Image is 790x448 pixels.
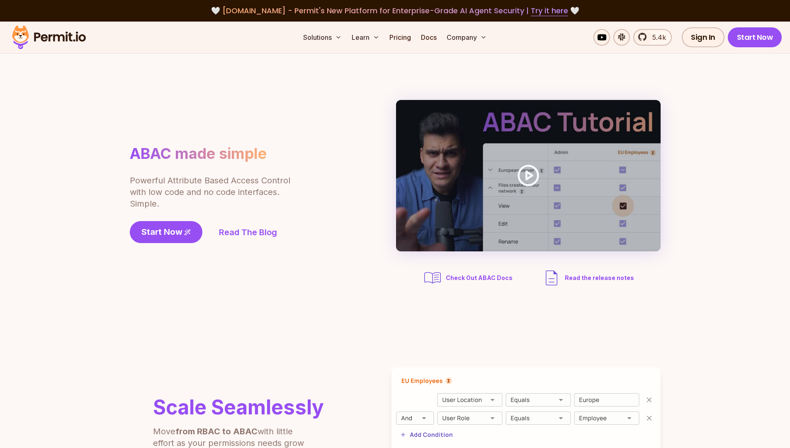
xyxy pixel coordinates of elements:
[418,29,440,46] a: Docs
[130,175,292,209] p: Powerful Attribute Based Access Control with low code and no code interfaces. Simple.
[647,32,666,42] span: 5.4k
[8,23,90,51] img: Permit logo
[531,5,568,16] a: Try it here
[20,5,770,17] div: 🤍 🤍
[219,226,277,238] a: Read The Blog
[386,29,414,46] a: Pricing
[222,5,568,16] span: [DOMAIN_NAME] - Permit's New Platform for Enterprise-Grade AI Agent Security |
[300,29,345,46] button: Solutions
[565,274,634,282] span: Read the release notes
[130,144,267,163] h1: ABAC made simple
[542,268,562,288] img: description
[141,226,182,238] span: Start Now
[130,221,202,243] a: Start Now
[633,29,672,46] a: 5.4k
[542,268,634,288] a: Read the release notes
[423,268,515,288] a: Check Out ABAC Docs
[446,274,513,282] span: Check Out ABAC Docs
[175,426,258,436] b: from RBAC to ABAC
[443,29,490,46] button: Company
[682,27,724,47] a: Sign In
[423,268,442,288] img: abac docs
[728,27,782,47] a: Start Now
[348,29,383,46] button: Learn
[153,397,324,417] h2: Scale Seamlessly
